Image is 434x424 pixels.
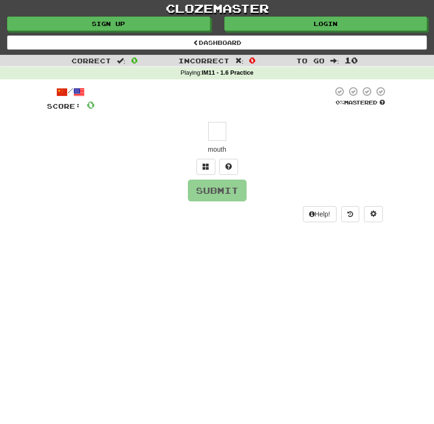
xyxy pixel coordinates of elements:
div: / [47,86,95,98]
button: Round history (alt+y) [341,206,359,222]
button: Single letter hint - you only get 1 per sentence and score half the points! alt+h [219,159,238,175]
span: 0 [87,99,95,111]
span: : [235,57,244,64]
span: Correct [71,57,111,65]
div: Mastered [333,99,388,106]
div: mouth [47,145,388,154]
span: 0 [249,55,256,65]
span: 10 [345,55,358,65]
span: : [117,57,125,64]
a: Sign up [7,17,210,31]
button: Submit [188,180,247,201]
span: 0 [131,55,138,65]
span: Score: [47,102,81,110]
span: 0 % [336,99,344,105]
span: To go [296,57,325,65]
span: Incorrect [178,57,230,65]
button: Switch sentence to multiple choice alt+p [196,159,215,175]
strong: IM11 - 1.6 Practice [202,69,253,76]
a: Login [224,17,427,31]
button: Help! [303,206,337,222]
span: : [330,57,339,64]
a: Dashboard [7,35,427,50]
